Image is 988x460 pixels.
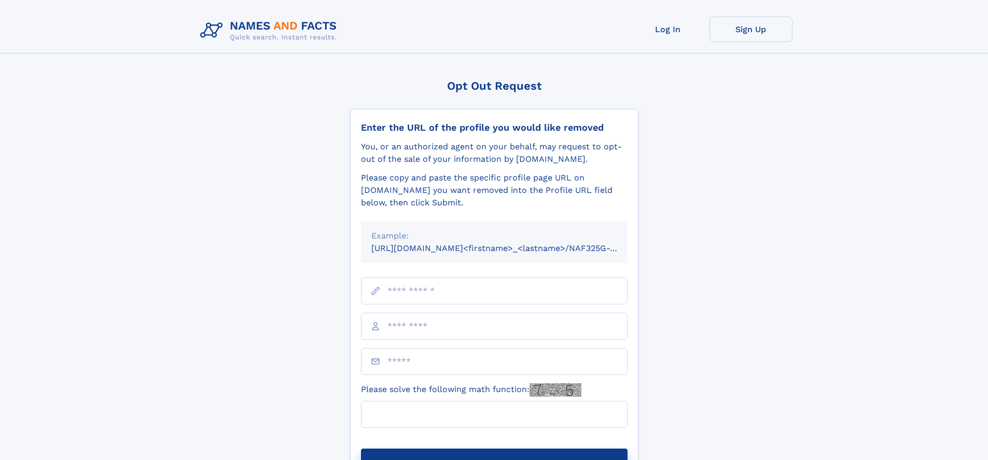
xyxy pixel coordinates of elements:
[627,17,709,42] a: Log In
[361,383,581,397] label: Please solve the following math function:
[350,79,638,92] div: Opt Out Request
[371,243,647,253] small: [URL][DOMAIN_NAME]<firstname>_<lastname>/NAF325G-xxxxxxxx
[361,172,628,209] div: Please copy and paste the specific profile page URL on [DOMAIN_NAME] you want removed into the Pr...
[361,122,628,133] div: Enter the URL of the profile you would like removed
[196,17,345,45] img: Logo Names and Facts
[371,230,617,242] div: Example:
[361,141,628,165] div: You, or an authorized agent on your behalf, may request to opt-out of the sale of your informatio...
[709,17,792,42] a: Sign Up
